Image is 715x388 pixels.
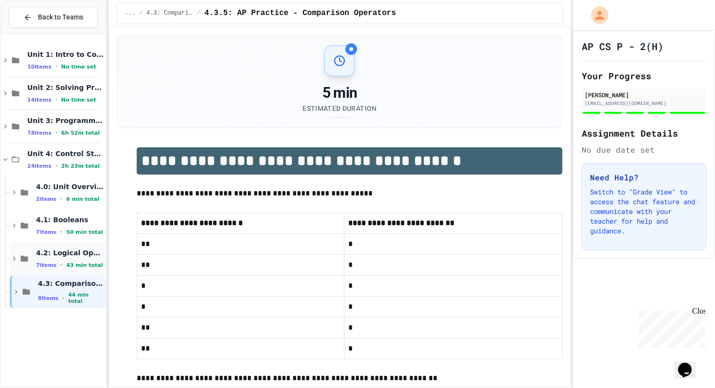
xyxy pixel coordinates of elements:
span: 44 min total [68,292,104,304]
span: 78 items [27,130,52,136]
h2: Assignment Details [582,126,706,140]
div: Estimated Duration [303,104,376,113]
div: [EMAIL_ADDRESS][DOMAIN_NAME] [585,100,703,107]
span: 4.3: Comparison Operators [146,9,193,17]
span: • [60,195,62,203]
span: 8 items [38,295,58,301]
span: No time set [61,97,96,103]
span: ... [125,9,135,17]
span: / [139,9,143,17]
span: • [55,63,57,71]
span: • [55,129,57,137]
span: 43 min total [66,262,103,268]
span: Unit 2: Solving Problems in Computer Science [27,83,104,92]
span: 10 items [27,64,52,70]
span: 7 items [36,262,56,268]
iframe: chat widget [634,307,705,348]
span: • [55,96,57,104]
span: 4.3.5: AP Practice - Comparison Operators [204,7,396,19]
button: Back to Teams [9,7,98,28]
span: • [62,294,64,302]
h3: Need Help? [590,172,698,183]
span: 7 items [36,229,56,235]
div: My Account [581,4,611,26]
span: • [55,162,57,170]
span: • [60,228,62,236]
span: Unit 4: Control Structures [27,149,104,158]
span: 6h 52m total [61,130,100,136]
span: No time set [61,64,96,70]
span: • [60,261,62,269]
span: Unit 3: Programming with Python [27,116,104,125]
h1: AP CS P - 2(H) [582,39,663,53]
span: / [197,9,200,17]
iframe: chat widget [674,349,705,378]
span: 4.2: Logical Operators [36,248,104,257]
div: 5 min [303,84,376,102]
div: Chat with us now!Close [4,4,67,62]
h2: Your Progress [582,69,706,83]
span: 4.0: Unit Overview [36,182,104,191]
span: 24 items [27,163,52,169]
span: 4.3: Comparison Operators [38,279,104,288]
span: 2 items [36,196,56,202]
span: 6 min total [66,196,99,202]
div: [PERSON_NAME] [585,90,703,99]
span: Unit 1: Intro to Computer Science [27,50,104,59]
span: 2h 23m total [61,163,100,169]
span: 4.1: Booleans [36,215,104,224]
p: Switch to "Grade View" to access the chat feature and communicate with your teacher for help and ... [590,187,698,236]
span: 50 min total [66,229,103,235]
div: No due date set [582,144,706,156]
span: 14 items [27,97,52,103]
span: Back to Teams [38,12,83,22]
